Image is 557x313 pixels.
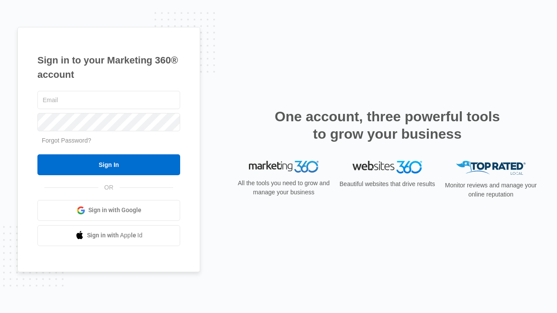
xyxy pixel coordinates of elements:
[37,200,180,221] a: Sign in with Google
[339,180,436,189] p: Beautiful websites that drive results
[37,53,180,82] h1: Sign in to your Marketing 360® account
[272,108,503,143] h2: One account, three powerful tools to grow your business
[37,91,180,109] input: Email
[249,161,319,173] img: Marketing 360
[37,225,180,246] a: Sign in with Apple Id
[456,161,526,175] img: Top Rated Local
[88,206,141,215] span: Sign in with Google
[352,161,422,173] img: Websites 360
[442,181,540,199] p: Monitor reviews and manage your online reputation
[37,154,180,175] input: Sign In
[87,231,143,240] span: Sign in with Apple Id
[42,137,91,144] a: Forgot Password?
[235,179,332,197] p: All the tools you need to grow and manage your business
[98,183,120,192] span: OR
